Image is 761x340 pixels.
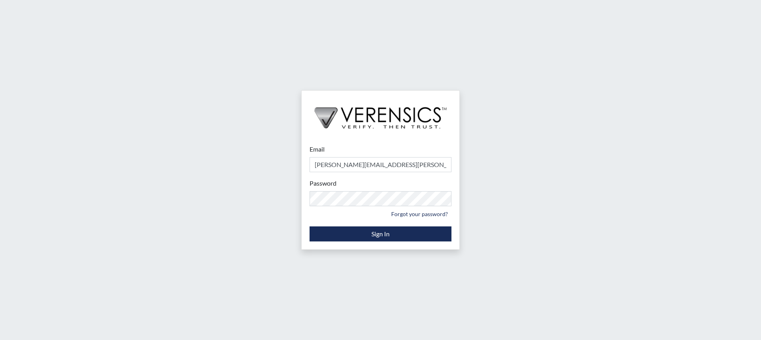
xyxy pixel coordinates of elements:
a: Forgot your password? [388,208,451,220]
img: logo-wide-black.2aad4157.png [302,91,459,137]
button: Sign In [310,226,451,241]
label: Email [310,144,325,154]
input: Email [310,157,451,172]
label: Password [310,179,337,188]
